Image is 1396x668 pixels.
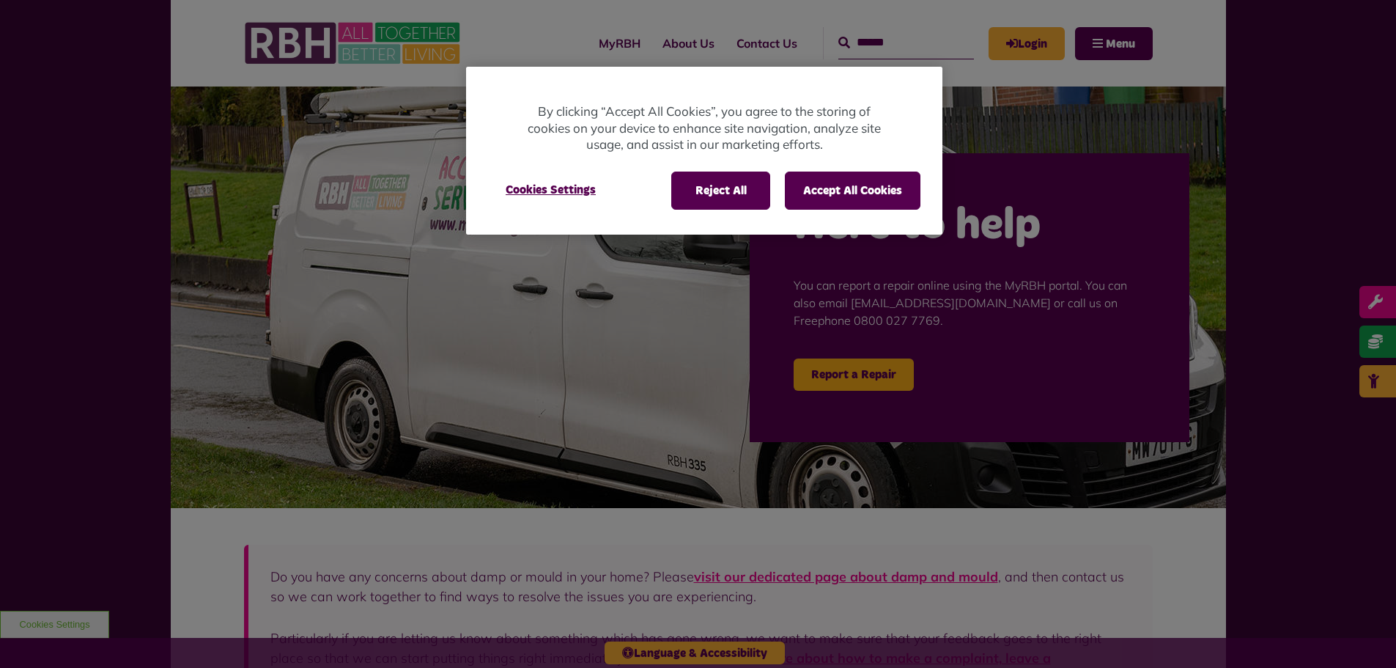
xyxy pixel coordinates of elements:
[488,172,613,208] button: Cookies Settings
[466,67,942,235] div: Cookie banner
[466,67,942,235] div: Privacy
[525,103,884,153] p: By clicking “Accept All Cookies”, you agree to the storing of cookies on your device to enhance s...
[671,172,770,210] button: Reject All
[785,172,920,210] button: Accept All Cookies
